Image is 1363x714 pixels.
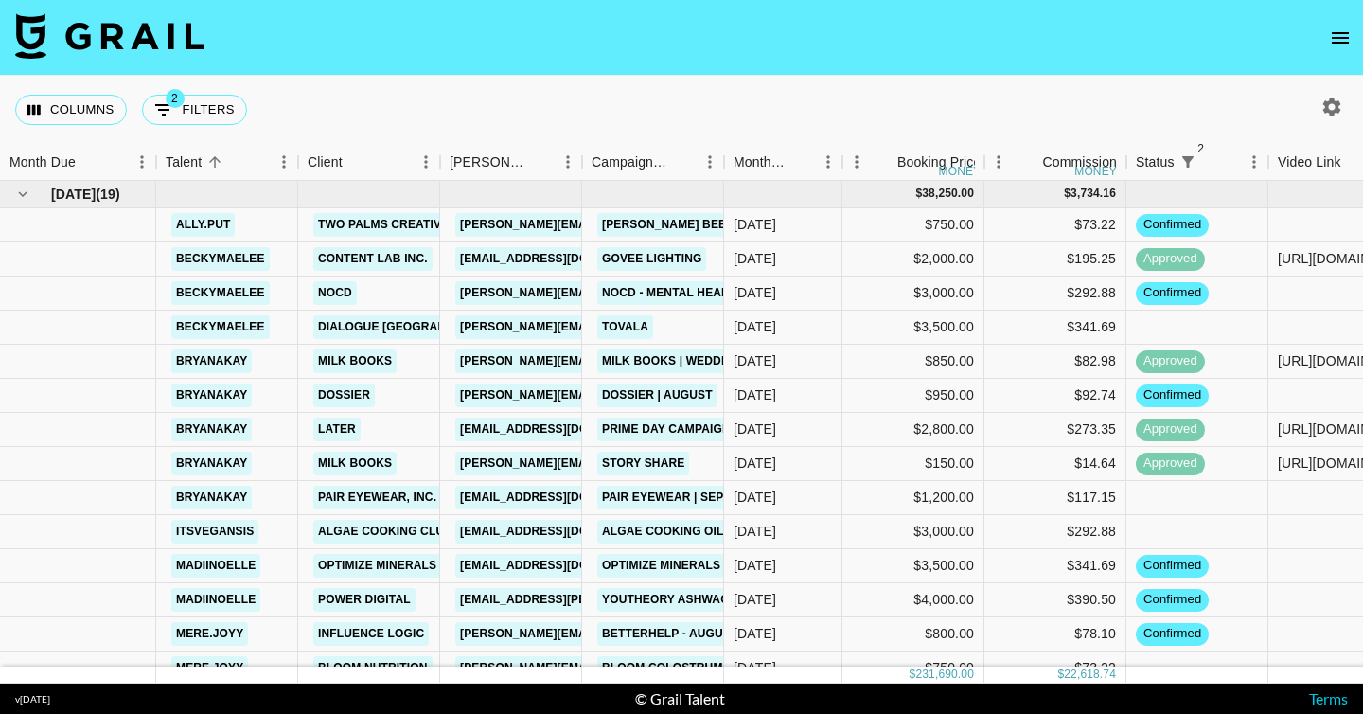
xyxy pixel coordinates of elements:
button: Menu [412,148,440,176]
div: $ [1057,667,1064,683]
div: $78.10 [984,617,1126,652]
div: money [939,166,982,177]
div: Aug '25 [734,385,776,404]
div: $4,000.00 [842,583,984,617]
a: beckymaelee [171,315,270,339]
span: confirmed [1136,284,1209,302]
span: confirmed [1136,386,1209,404]
a: ally.put [171,213,235,237]
button: hide children [9,181,36,207]
a: Dossier | August [597,384,717,407]
a: [PERSON_NAME][EMAIL_ADDRESS][DOMAIN_NAME] [455,384,764,407]
div: $14.64 [984,447,1126,481]
button: Menu [128,148,156,176]
div: Month Due [734,144,788,181]
a: bryanakay [171,384,252,407]
div: Campaign (Type) [582,144,724,181]
a: Prime Day Campaign - Shed Happens [597,418,837,441]
div: $1,200.00 [842,481,984,515]
div: 3,734.16 [1071,186,1116,202]
div: Aug '25 [734,590,776,609]
a: Content Lab Inc. [313,247,433,271]
div: Booker [440,144,582,181]
div: $117.15 [984,481,1126,515]
div: 22,618.74 [1064,667,1116,683]
div: Aug '25 [734,419,776,438]
button: Sort [1201,149,1228,175]
a: Betterhelp - August [597,622,743,646]
a: bryanakay [171,418,252,441]
div: $273.35 [984,413,1126,447]
a: [EMAIL_ADDRESS][DOMAIN_NAME] [455,418,667,441]
a: [PERSON_NAME][EMAIL_ADDRESS][DOMAIN_NAME] [455,315,764,339]
button: Sort [1016,149,1042,175]
a: Pair Eyewear, Inc. [313,486,441,509]
a: Milk Books [313,349,397,373]
div: $341.69 [984,549,1126,583]
div: Aug '25 [734,658,776,677]
a: Influence Logic [313,622,429,646]
div: $195.25 [984,242,1126,277]
a: bryanakay [171,349,252,373]
div: $750.00 [842,652,984,686]
div: 231,690.00 [915,667,974,683]
div: Month Due [724,144,842,181]
div: $2,000.00 [842,242,984,277]
div: 38,250.00 [922,186,974,202]
div: Aug '25 [734,556,776,575]
span: confirmed [1136,591,1209,609]
div: 2 active filters [1175,149,1201,175]
span: 2 [166,89,185,108]
a: [EMAIL_ADDRESS][DOMAIN_NAME] [455,554,667,578]
span: approved [1136,455,1205,473]
a: [PERSON_NAME] Beef Mini's | Costco UGC Campaign [597,213,930,237]
a: Milk Books [313,452,397,475]
span: approved [1136,420,1205,438]
a: beckymaelee [171,281,270,305]
div: $2,800.00 [842,413,984,447]
div: $3,500.00 [842,311,984,345]
div: $73.22 [984,208,1126,242]
div: Commission [1042,144,1117,181]
div: $292.88 [984,515,1126,549]
a: Pair Eyewear | September [597,486,777,509]
button: Sort [871,149,897,175]
button: Sort [76,149,102,175]
span: ( 19 ) [96,185,120,204]
a: Govee Lighting [597,247,706,271]
div: Aug '25 [734,624,776,643]
a: [EMAIL_ADDRESS][PERSON_NAME][DOMAIN_NAME] [455,588,764,612]
div: Month Due [9,144,76,181]
button: open drawer [1321,19,1359,57]
button: Menu [1240,148,1268,176]
div: Status [1126,144,1268,181]
a: bryanakay [171,452,252,475]
button: Menu [984,148,1013,176]
button: Select columns [15,95,127,125]
span: approved [1136,352,1205,370]
span: confirmed [1136,625,1209,643]
a: Dossier [313,384,375,407]
a: mere.joyy [171,656,248,680]
button: Show filters [1175,149,1201,175]
div: $850.00 [842,345,984,379]
div: Aug '25 [734,215,776,234]
div: Aug '25 [734,249,776,268]
a: madiinoelle [171,554,260,578]
a: bryanakay [171,486,252,509]
button: Menu [270,148,298,176]
div: $92.74 [984,379,1126,413]
a: madiinoelle [171,588,260,612]
div: $750.00 [842,208,984,242]
div: Client [298,144,440,181]
a: beckymaelee [171,247,270,271]
div: Aug '25 [734,454,776,473]
div: Aug '25 [734,522,776,541]
div: $800.00 [842,617,984,652]
div: Booking Price [897,144,981,181]
div: Talent [166,144,202,181]
span: 2 [1192,139,1211,158]
div: $ [915,186,922,202]
img: Grail Talent [15,13,204,59]
button: Show filters [142,95,247,125]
